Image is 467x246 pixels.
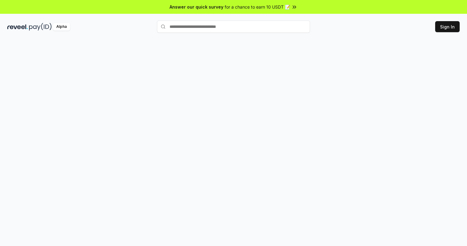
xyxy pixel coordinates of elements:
span: for a chance to earn 10 USDT 📝 [225,4,290,10]
span: Answer our quick survey [170,4,223,10]
div: Alpha [53,23,70,31]
img: pay_id [29,23,52,31]
button: Sign In [435,21,460,32]
img: reveel_dark [7,23,28,31]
